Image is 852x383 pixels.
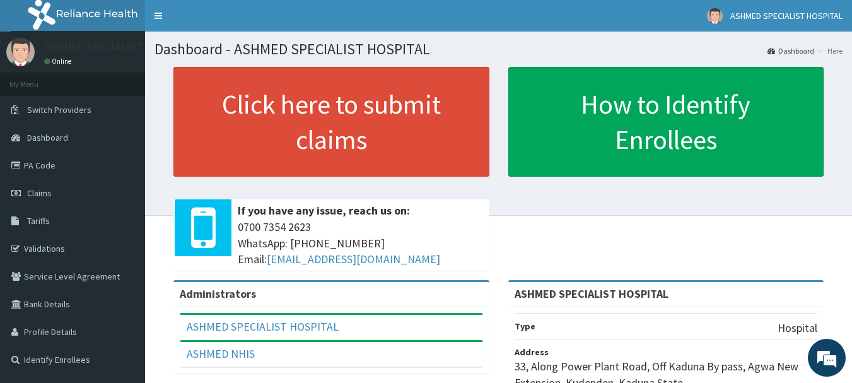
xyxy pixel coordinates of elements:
a: Online [44,57,74,66]
b: Administrators [180,286,256,301]
img: User Image [6,38,35,66]
span: Dashboard [27,132,68,143]
span: Claims [27,187,52,199]
strong: ASHMED SPECIALIST HOSPITAL [515,286,668,301]
a: How to Identify Enrollees [508,67,824,177]
p: ASHMED SPECIALIST HOSPITAL [44,41,195,52]
li: Here [815,45,843,56]
a: ASHMED SPECIALIST HOSPITAL [187,319,339,334]
a: [EMAIL_ADDRESS][DOMAIN_NAME] [267,252,440,266]
span: Tariffs [27,215,50,227]
img: User Image [707,8,723,24]
span: Switch Providers [27,104,91,115]
span: ASHMED SPECIALIST HOSPITAL [730,10,843,21]
a: Dashboard [767,45,814,56]
h1: Dashboard - ASHMED SPECIALIST HOSPITAL [155,41,843,57]
a: Click here to submit claims [173,67,489,177]
b: Type [515,321,535,332]
b: If you have any issue, reach us on: [238,203,410,218]
span: 0700 7354 2623 WhatsApp: [PHONE_NUMBER] Email: [238,219,483,268]
b: Address [515,346,549,358]
p: Hospital [778,320,817,336]
a: ASHMED NHIS [187,346,255,361]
